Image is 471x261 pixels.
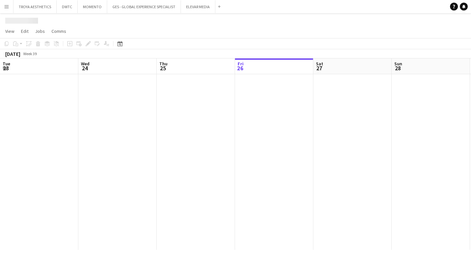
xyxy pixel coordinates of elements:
[21,28,29,34] span: Edit
[49,27,69,35] a: Comms
[107,0,181,13] button: GES - GLOBAL EXPERIENCE SPECIALIST
[237,64,244,72] span: 26
[22,51,38,56] span: Week 39
[57,0,78,13] button: DWTC
[18,27,31,35] a: Edit
[316,61,323,67] span: Sat
[35,28,45,34] span: Jobs
[3,27,17,35] a: View
[2,64,10,72] span: 23
[315,64,323,72] span: 27
[81,61,89,67] span: Wed
[181,0,215,13] button: ELEVAR MEDIA
[32,27,48,35] a: Jobs
[159,61,167,67] span: Thu
[393,64,402,72] span: 28
[394,61,402,67] span: Sun
[13,0,57,13] button: TROYA AESTHETICS
[158,64,167,72] span: 25
[78,0,107,13] button: MOMENTO
[51,28,66,34] span: Comms
[238,61,244,67] span: Fri
[3,61,10,67] span: Tue
[5,51,20,57] div: [DATE]
[5,28,14,34] span: View
[80,64,89,72] span: 24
